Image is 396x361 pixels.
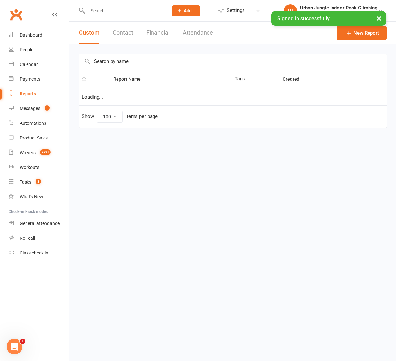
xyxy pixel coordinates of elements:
[146,22,170,44] button: Financial
[82,111,158,123] div: Show
[20,165,39,170] div: Workouts
[20,106,40,111] div: Messages
[9,116,69,131] a: Automations
[125,114,158,119] div: items per page
[9,216,69,231] a: General attendance kiosk mode
[20,91,36,96] div: Reports
[9,145,69,160] a: Waivers 999+
[8,7,24,23] a: Clubworx
[9,42,69,57] a: People
[232,69,280,89] th: Tags
[20,32,42,38] div: Dashboard
[20,194,43,199] div: What's New
[20,339,25,344] span: 1
[20,135,48,140] div: Product Sales
[9,246,69,260] a: Class kiosk mode
[20,221,60,226] div: General attendance
[9,160,69,175] a: Workouts
[79,89,387,105] td: Loading...
[9,175,69,189] a: Tasks 3
[9,57,69,72] a: Calendar
[40,149,51,155] span: 999+
[20,76,40,82] div: Payments
[184,8,192,13] span: Add
[227,3,245,18] span: Settings
[7,339,22,354] iframe: Intercom live chat
[79,22,99,44] button: Custom
[9,101,69,116] a: Messages 1
[86,6,164,15] input: Search...
[20,47,33,52] div: People
[337,26,387,40] a: New Report
[283,76,307,82] span: Created
[9,87,69,101] a: Reports
[373,11,385,25] button: ×
[79,54,387,69] input: Search by name
[20,179,31,185] div: Tasks
[9,28,69,42] a: Dashboard
[20,62,38,67] div: Calendar
[9,131,69,145] a: Product Sales
[113,75,148,83] button: Report Name
[283,75,307,83] button: Created
[172,5,200,16] button: Add
[36,179,41,184] span: 3
[20,150,36,155] div: Waivers
[284,4,297,17] div: UI
[300,11,378,17] div: Urban Jungle Indoor Rock Climbing
[9,72,69,87] a: Payments
[20,236,35,241] div: Roll call
[277,15,331,22] span: Signed in successfully.
[300,5,378,11] div: Urban Jungle Indoor Rock Climbing
[183,22,213,44] button: Attendance
[20,250,48,255] div: Class check-in
[113,76,148,82] span: Report Name
[9,189,69,204] a: What's New
[9,231,69,246] a: Roll call
[20,121,46,126] div: Automations
[113,22,133,44] button: Contact
[45,105,50,111] span: 1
